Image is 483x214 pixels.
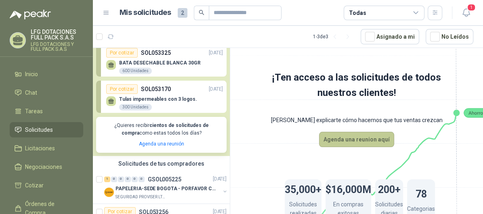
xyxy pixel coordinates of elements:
span: Licitaciones [25,144,55,153]
div: Solicitudes de tus compradores [93,156,230,171]
a: Por cotizarSOL053325[DATE] BATA DESECHABLE BLANCA 30GR600 Unidades [96,44,227,77]
p: LFG DOTACIONES FULL PACK S.A.S [31,29,83,40]
a: Por cotizarSOL053170[DATE] Tulas impermeables con 3 logos.300 Unidades [96,81,227,113]
span: Negociaciones [25,162,62,171]
p: [DATE] [209,49,223,57]
div: 0 [139,177,145,182]
div: 600 Unidades [119,68,152,74]
a: Solicitudes [10,122,83,137]
a: Licitaciones [10,141,83,156]
span: 1 [467,4,476,11]
p: SOL053170 [141,85,171,93]
p: BATA DESECHABLE BLANCA 30GR [119,60,201,66]
span: search [199,10,204,15]
div: 1 - 3 de 3 [313,30,354,43]
span: Cotizar [25,181,44,190]
button: Agenda una reunion aquí [319,132,394,147]
span: Tareas [25,107,43,116]
h1: Mis solicitudes [120,7,171,19]
img: Company Logo [104,187,114,197]
h1: 200+ [378,180,401,197]
div: 300 Unidades [119,104,152,110]
h1: 35,000+ [285,180,321,197]
span: 2 [178,8,187,18]
a: Cotizar [10,178,83,193]
button: No Leídos [426,29,473,44]
a: Agenda una reunión [139,141,184,147]
div: 0 [118,177,124,182]
p: ¿Quieres recibir como estas todos los días? [101,122,222,137]
div: Por cotizar [106,48,138,58]
p: SOL053325 [141,48,171,57]
div: 0 [111,177,117,182]
b: cientos de solicitudes de compra [122,123,209,136]
a: Negociaciones [10,159,83,175]
button: Asignado a mi [361,29,419,44]
div: 0 [125,177,131,182]
a: Chat [10,85,83,100]
p: LFG DOTACIONES Y FULL PACK S.A.S [31,42,83,52]
h1: 78 [416,184,427,202]
p: SEGURIDAD PROVISER LTDA [115,194,166,200]
p: [DATE] [209,85,223,93]
span: Solicitudes [25,125,53,134]
span: Inicio [25,70,38,79]
div: 0 [132,177,138,182]
p: PAPELERIA-SEDE BOGOTA - PORFAVOR CTZ COMPLETO [115,185,216,193]
p: GSOL005225 [148,177,181,182]
p: [DATE] [213,175,227,183]
span: Chat [25,88,37,97]
div: Todas [349,8,366,17]
h1: $16,000M [325,180,371,197]
div: 1 [104,177,110,182]
p: Tulas impermeables con 3 logos. [119,96,197,102]
button: 1 [459,6,473,20]
img: Logo peakr [10,10,51,19]
a: 1 0 0 0 0 0 GSOL005225[DATE] Company LogoPAPELERIA-SEDE BOGOTA - PORFAVOR CTZ COMPLETOSEGURIDAD P... [104,175,228,200]
div: Por cotizar [106,84,138,94]
a: Inicio [10,66,83,82]
a: Tareas [10,104,83,119]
